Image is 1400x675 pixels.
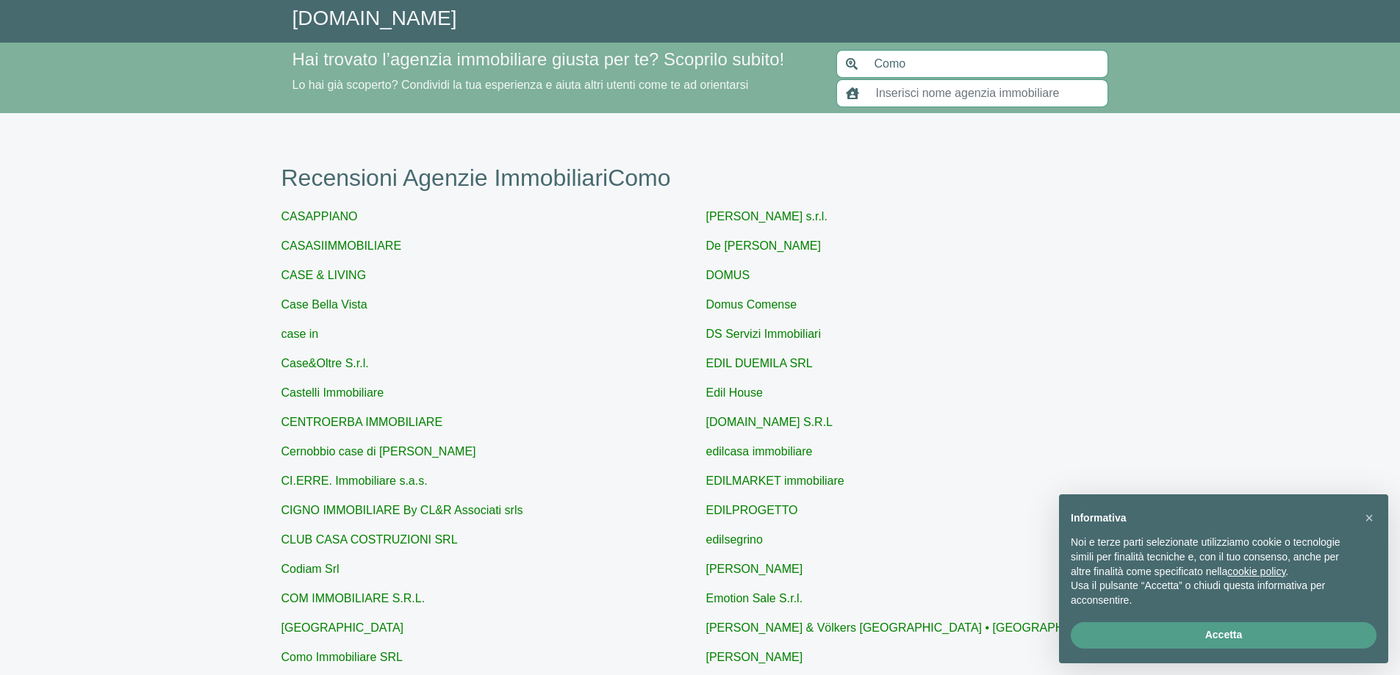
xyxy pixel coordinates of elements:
[867,79,1108,107] input: Inserisci nome agenzia immobiliare
[281,328,319,340] a: case in
[281,298,367,311] a: Case Bella Vista
[281,164,1119,192] h1: Recensioni Agenzie Immobiliari Como
[281,592,426,604] a: COM IMMOBILIARE S.R.L.
[292,49,819,71] h4: Hai trovato l’agenzia immobiliare giusta per te? Scoprilo subito!
[281,474,428,487] a: CI.ERRE. Immobiliare s.a.s.
[281,269,367,281] a: CASE & LIVING
[281,563,340,575] a: Codiam Srl
[281,210,358,223] a: CASAPPIANO
[1071,535,1353,579] p: Noi e terze parti selezionate utilizziamo cookie o tecnologie simili per finalità tecniche e, con...
[706,416,833,428] a: [DOMAIN_NAME] S.R.L
[706,563,803,575] a: [PERSON_NAME]
[281,416,443,428] a: CENTROERBA IMMOBILIARE
[706,210,828,223] a: [PERSON_NAME] s.r.l.
[706,239,821,252] a: De [PERSON_NAME]
[281,621,404,634] a: [GEOGRAPHIC_DATA]
[281,533,458,546] a: CLUB CASA COSTRUZIONI SRL
[706,445,813,458] a: edilcasa immobiliare
[1227,566,1285,577] a: cookie policy - il link si apre in una nuova scheda
[706,504,798,516] a: EDILPROGETTO
[281,357,369,369] a: Case&Oltre S.r.l.
[281,386,384,399] a: Castelli Immobiliare
[292,7,457,29] a: [DOMAIN_NAME]
[706,328,821,340] a: DS Servizi Immobiliari
[1071,579,1353,607] p: Usa il pulsante “Accetta” o chiudi questa informativa per acconsentire.
[281,445,476,458] a: Cernobbio case di [PERSON_NAME]
[706,298,797,311] a: Domus Comense
[281,651,403,663] a: Como Immobiliare SRL
[706,357,813,369] a: EDIL DUEMILA SRL
[706,474,844,487] a: EDILMARKET immobiliare
[706,269,750,281] a: DOMUS
[1357,506,1381,530] button: Chiudi questa informativa
[1071,622,1376,649] button: Accetta
[281,504,523,516] a: CIGNO IMMOBILIARE By CL&R Associati srls
[706,621,1116,634] a: [PERSON_NAME] & Völkers [GEOGRAPHIC_DATA] • [GEOGRAPHIC_DATA]
[1071,512,1353,524] h2: Informativa
[706,386,763,399] a: Edil House
[866,50,1108,78] input: Inserisci area di ricerca (Comune o Provincia)
[281,239,402,252] a: CASASIIMMOBILIARE
[292,76,819,94] p: Lo hai già scoperto? Condividi la tua esperienza e aiuta altri utenti come te ad orientarsi
[706,651,803,663] a: [PERSON_NAME]
[1365,510,1374,526] span: ×
[706,533,763,546] a: edilsegrino
[706,592,803,604] a: Emotion Sale S.r.l.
